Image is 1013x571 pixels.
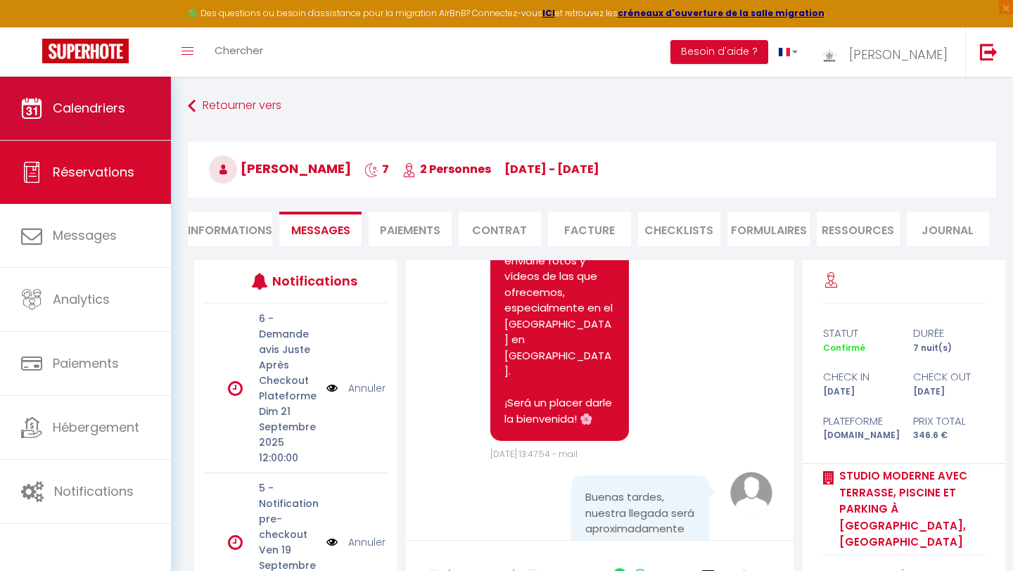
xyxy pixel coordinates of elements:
img: NO IMAGE [326,534,338,550]
li: CHECKLISTS [638,212,720,246]
div: [DATE] [814,385,904,399]
button: Ouvrir le widget de chat LiveChat [11,6,53,48]
li: Paiements [369,212,451,246]
span: Messages [53,226,117,244]
span: [DATE] - [DATE] [504,161,599,177]
span: Messages [291,222,350,238]
div: [DOMAIN_NAME] [814,429,904,442]
a: Annuler [348,380,386,396]
div: check out [904,368,994,385]
span: Notifications [54,482,134,500]
a: Retourner vers [188,94,996,119]
div: [DATE] [904,385,994,399]
div: 7 nuit(s) [904,342,994,355]
div: 346.6 € [904,429,994,442]
div: durée [904,325,994,342]
img: Super Booking [42,39,129,63]
img: logout [980,43,998,60]
div: statut [814,325,904,342]
span: [DATE] 13:47:54 - mail [490,448,578,460]
div: Plateforme [814,413,904,430]
span: 2 Personnes [402,161,491,177]
span: [PERSON_NAME] [209,160,351,177]
span: Calendriers [53,99,125,117]
span: Hébergement [53,418,139,436]
p: Dim 21 Septembre 2025 12:00:00 [259,404,317,466]
li: Informations [188,212,272,246]
a: Studio moderne avec terrasse, piscine et parking à [GEOGRAPHIC_DATA], [GEOGRAPHIC_DATA] [834,468,986,551]
span: Chercher [215,43,263,58]
a: créneaux d'ouverture de la salle migration [618,7,824,19]
a: ICI [542,7,555,19]
span: Analytics [53,290,110,308]
div: check in [814,368,904,385]
span: [PERSON_NAME] [849,46,948,63]
li: Facture [548,212,630,246]
p: 5 - Notification pre-checkout [259,480,317,542]
div: Prix total [904,413,994,430]
li: Journal [907,212,989,246]
img: avatar.png [730,472,772,514]
h3: Notifications [272,265,349,297]
span: Confirmé [823,342,865,354]
li: Contrat [459,212,541,246]
li: FORMULAIRES [727,212,810,246]
img: ... [819,40,840,70]
span: 7 [364,161,389,177]
p: 6 - Demande avis Juste Après Checkout Plateforme [259,311,317,404]
span: Réservations [53,163,134,181]
pre: Buenas tardes, nuestra llegada será aproximadamente entre las ¹5: 00 y 16:00. [585,489,695,569]
a: ... [PERSON_NAME] [808,27,965,77]
li: Ressources [817,212,899,246]
span: Paiements [53,354,119,372]
button: Besoin d'aide ? [670,40,768,64]
a: Chercher [204,27,274,77]
img: NO IMAGE [326,380,338,396]
a: Annuler [348,534,386,550]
